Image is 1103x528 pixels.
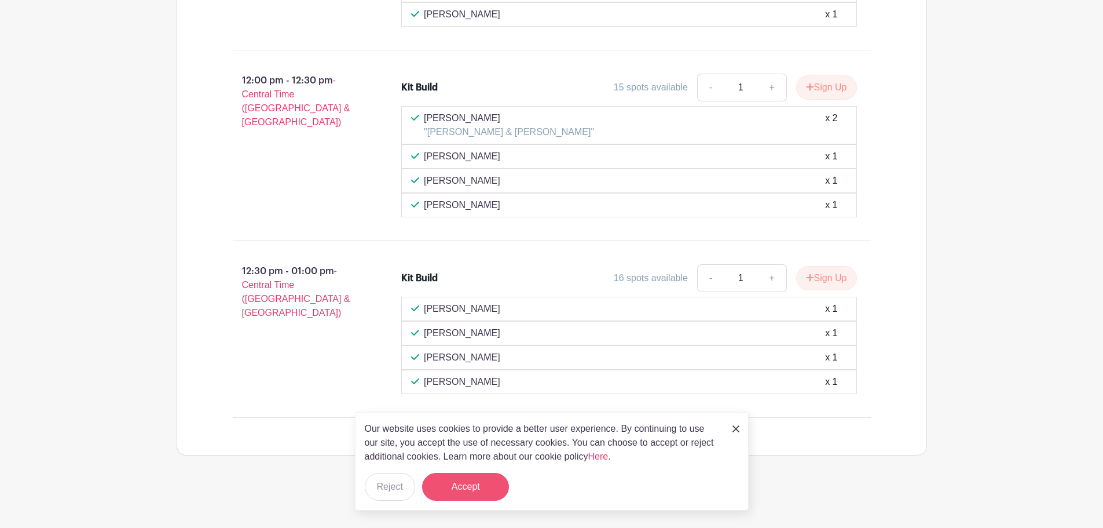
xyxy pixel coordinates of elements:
button: Sign Up [796,266,857,290]
div: Kit Build [401,81,438,94]
p: [PERSON_NAME] [424,326,500,340]
div: x 1 [825,351,837,365]
div: x 1 [825,8,837,21]
a: - [697,74,724,101]
div: x 1 [825,326,837,340]
p: [PERSON_NAME] [424,111,594,125]
p: "[PERSON_NAME] & [PERSON_NAME]" [424,125,594,139]
div: x 1 [825,375,837,389]
div: 16 spots available [614,271,688,285]
p: [PERSON_NAME] [424,8,500,21]
p: 12:00 pm - 12:30 pm [214,69,383,134]
a: + [757,264,786,292]
p: Our website uses cookies to provide a better user experience. By continuing to use our site, you ... [365,422,720,464]
p: [PERSON_NAME] [424,375,500,389]
p: [PERSON_NAME] [424,302,500,316]
span: - Central Time ([GEOGRAPHIC_DATA] & [GEOGRAPHIC_DATA]) [242,75,350,127]
button: Accept [422,473,509,501]
div: x 1 [825,174,837,188]
span: - Central Time ([GEOGRAPHIC_DATA] & [GEOGRAPHIC_DATA]) [242,266,350,318]
div: 15 spots available [614,81,688,94]
div: Kit Build [401,271,438,285]
div: x 1 [825,302,837,316]
div: x 2 [825,111,837,139]
a: Here [588,451,609,461]
p: [PERSON_NAME] [424,351,500,365]
button: Reject [365,473,415,501]
p: [PERSON_NAME] [424,174,500,188]
a: - [697,264,724,292]
div: x 1 [825,198,837,212]
p: [PERSON_NAME] [424,150,500,163]
p: [PERSON_NAME] [424,198,500,212]
img: close_button-5f87c8562297e5c2d7936805f587ecaba9071eb48480494691a3f1689db116b3.svg [732,425,739,432]
a: + [757,74,786,101]
div: x 1 [825,150,837,163]
button: Sign Up [796,75,857,100]
p: 12:30 pm - 01:00 pm [214,260,383,325]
